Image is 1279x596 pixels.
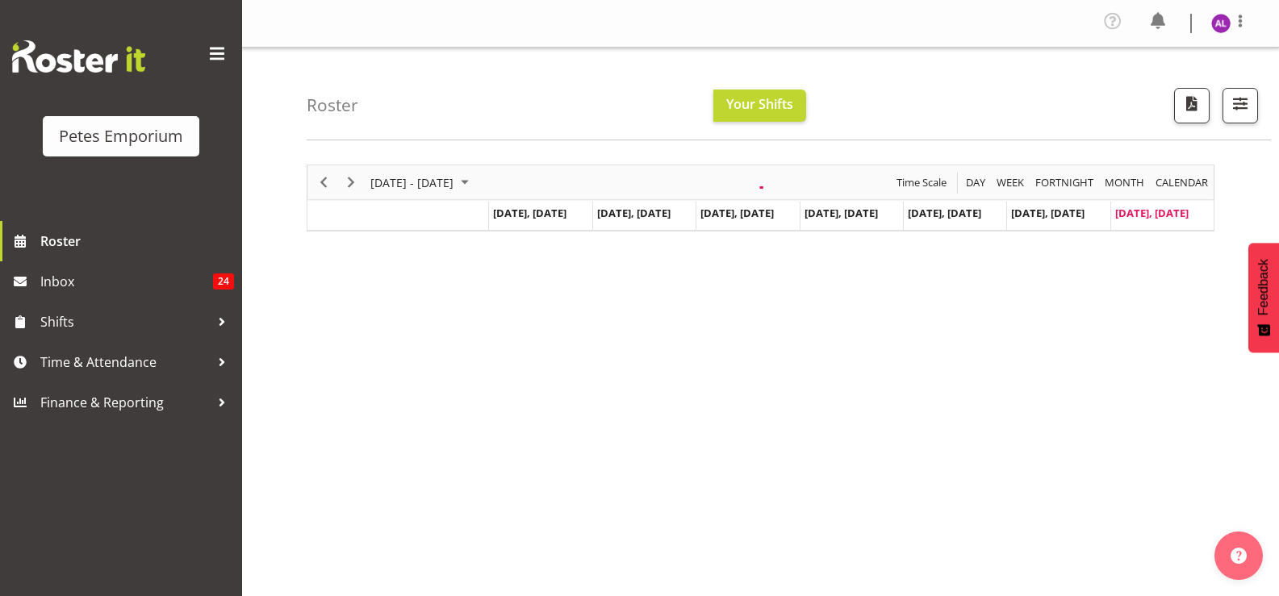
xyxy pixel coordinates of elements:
img: Rosterit website logo [12,40,145,73]
span: Inbox [40,269,213,294]
span: Your Shifts [726,95,793,113]
button: Feedback - Show survey [1248,243,1279,352]
span: Finance & Reporting [40,390,210,415]
img: abigail-lane11345.jpg [1211,14,1231,33]
span: 24 [213,273,234,290]
h4: Roster [307,96,358,115]
button: Download a PDF of the roster according to the set date range. [1174,88,1210,123]
span: Shifts [40,310,210,334]
span: Time & Attendance [40,350,210,374]
span: Roster [40,229,234,253]
button: Filter Shifts [1223,88,1258,123]
img: help-xxl-2.png [1231,548,1247,564]
div: Timeline Week of September 7, 2025 [307,165,1214,231]
div: Petes Emporium [59,124,183,148]
button: Your Shifts [713,90,806,122]
span: Feedback [1256,259,1271,315]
